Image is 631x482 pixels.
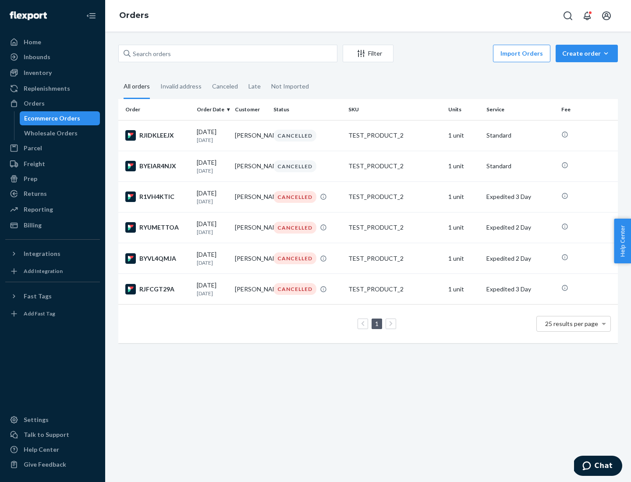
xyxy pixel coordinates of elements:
[24,174,37,183] div: Prep
[348,162,441,170] div: TEST_PRODUCT_2
[24,292,52,301] div: Fast Tags
[118,99,193,120] th: Order
[125,161,190,171] div: BYEIAR4NJX
[348,192,441,201] div: TEST_PRODUCT_2
[231,243,269,274] td: [PERSON_NAME]
[445,120,483,151] td: 1 unit
[348,223,441,232] div: TEST_PRODUCT_2
[125,253,190,264] div: BYVL4QMJA
[125,191,190,202] div: R1VH4KTIC
[348,285,441,294] div: TEST_PRODUCT_2
[212,75,238,98] div: Canceled
[125,284,190,294] div: RJFCGT29A
[5,218,100,232] a: Billing
[197,128,228,144] div: [DATE]
[545,320,598,327] span: 25 results per page
[160,75,202,98] div: Invalid address
[614,219,631,263] button: Help Center
[197,250,228,266] div: [DATE]
[343,45,393,62] button: Filter
[197,158,228,174] div: [DATE]
[235,106,266,113] div: Customer
[445,212,483,243] td: 1 unit
[5,247,100,261] button: Integrations
[493,45,550,62] button: Import Orders
[24,205,53,214] div: Reporting
[445,99,483,120] th: Units
[5,187,100,201] a: Returns
[193,99,231,120] th: Order Date
[273,252,316,264] div: CANCELLED
[118,45,337,62] input: Search orders
[5,443,100,457] a: Help Center
[24,53,50,61] div: Inbounds
[5,307,100,321] a: Add Fast Tag
[197,189,228,205] div: [DATE]
[5,264,100,278] a: Add Integration
[270,99,345,120] th: Status
[197,228,228,236] p: [DATE]
[273,191,316,203] div: CANCELLED
[5,413,100,427] a: Settings
[231,151,269,181] td: [PERSON_NAME]
[486,131,554,140] p: Standard
[10,11,47,20] img: Flexport logo
[197,136,228,144] p: [DATE]
[556,45,618,62] button: Create order
[5,428,100,442] button: Talk to Support
[24,460,66,469] div: Give Feedback
[445,274,483,305] td: 1 unit
[124,75,150,99] div: All orders
[5,157,100,171] a: Freight
[125,222,190,233] div: RYUMETTOA
[345,99,445,120] th: SKU
[197,259,228,266] p: [DATE]
[24,144,42,152] div: Parcel
[5,96,100,110] a: Orders
[5,50,100,64] a: Inbounds
[24,38,41,46] div: Home
[578,7,596,25] button: Open notifications
[5,202,100,216] a: Reporting
[598,7,615,25] button: Open account menu
[483,99,558,120] th: Service
[24,99,45,108] div: Orders
[5,289,100,303] button: Fast Tags
[197,290,228,297] p: [DATE]
[24,221,42,230] div: Billing
[273,160,316,172] div: CANCELLED
[445,151,483,181] td: 1 unit
[273,222,316,234] div: CANCELLED
[82,7,100,25] button: Close Navigation
[24,114,80,123] div: Ecommerce Orders
[20,111,100,125] a: Ecommerce Orders
[348,254,441,263] div: TEST_PRODUCT_2
[197,167,228,174] p: [DATE]
[24,68,52,77] div: Inventory
[231,120,269,151] td: [PERSON_NAME]
[24,415,49,424] div: Settings
[5,172,100,186] a: Prep
[20,126,100,140] a: Wholesale Orders
[231,212,269,243] td: [PERSON_NAME]
[231,181,269,212] td: [PERSON_NAME]
[348,131,441,140] div: TEST_PRODUCT_2
[24,267,63,275] div: Add Integration
[112,3,156,28] ol: breadcrumbs
[486,254,554,263] p: Expedited 2 Day
[445,181,483,212] td: 1 unit
[197,281,228,297] div: [DATE]
[558,99,618,120] th: Fee
[5,141,100,155] a: Parcel
[119,11,149,20] a: Orders
[562,49,611,58] div: Create order
[24,129,78,138] div: Wholesale Orders
[24,445,59,454] div: Help Center
[5,457,100,471] button: Give Feedback
[486,162,554,170] p: Standard
[343,49,393,58] div: Filter
[24,430,69,439] div: Talk to Support
[24,249,60,258] div: Integrations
